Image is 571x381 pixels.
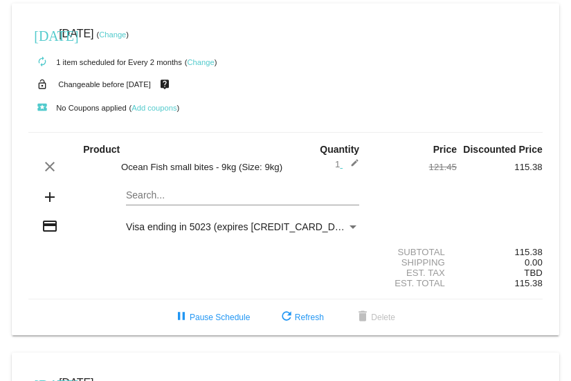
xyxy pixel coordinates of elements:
small: 1 item scheduled for Every 2 months [28,58,182,66]
mat-icon: [DATE] [34,26,51,43]
button: Refresh [267,305,335,330]
small: No Coupons applied [28,104,126,112]
div: Est. Total [371,278,457,288]
div: 115.38 [457,247,543,257]
span: Visa ending in 5023 (expires [CREDIT_CARD_DATA]) [126,221,358,232]
strong: Price [433,144,457,155]
div: Shipping [371,257,457,268]
strong: Quantity [320,144,359,155]
span: [DATE] [59,28,93,39]
mat-icon: delete [354,309,371,326]
div: 121.45 [371,162,457,172]
span: Pause Schedule [173,313,250,322]
mat-icon: add [42,189,58,205]
span: TBD [524,268,542,278]
mat-icon: credit_card [42,218,58,234]
mat-select: Payment Method [126,221,359,232]
mat-icon: autorenew [34,54,51,71]
small: ( ) [129,104,180,112]
mat-icon: refresh [278,309,295,326]
mat-icon: clear [42,158,58,175]
strong: Discounted Price [463,144,542,155]
a: Add coupons [132,104,176,112]
span: Delete [354,313,395,322]
small: ( ) [96,30,129,39]
button: Pause Schedule [162,305,261,330]
span: Refresh [278,313,324,322]
mat-icon: edit [343,158,359,175]
span: 0.00 [525,257,543,268]
strong: Product [83,144,120,155]
a: Change [187,58,214,66]
small: Changeable before [DATE] [58,80,151,89]
mat-icon: live_help [156,75,173,93]
span: 115.38 [514,278,542,288]
mat-icon: pause [173,309,190,326]
div: Ocean Fish small bites - 9kg (Size: 9kg) [114,162,285,172]
small: ( ) [185,58,217,66]
div: Est. Tax [371,268,457,278]
span: 1 [335,159,359,169]
a: Change [99,30,126,39]
mat-icon: lock_open [34,75,51,93]
button: Delete [343,305,406,330]
input: Search... [126,190,359,201]
div: 115.38 [457,162,543,172]
div: Subtotal [371,247,457,257]
mat-icon: local_play [34,100,51,116]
